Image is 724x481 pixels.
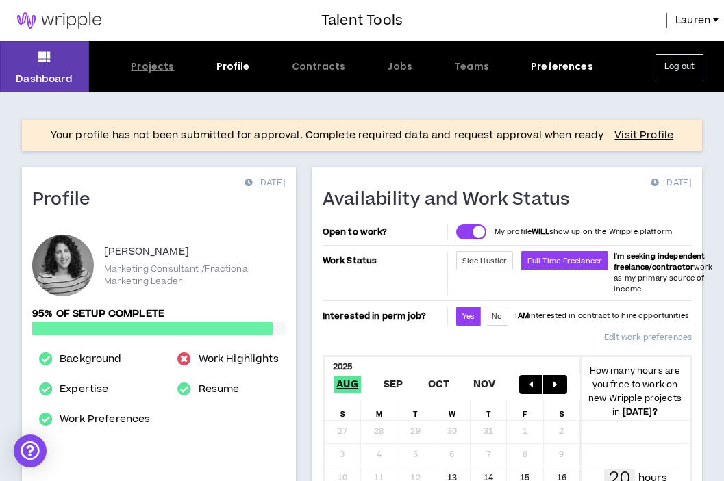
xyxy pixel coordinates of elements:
[323,307,445,326] p: Interested in perm job?
[397,400,434,420] div: T
[471,400,507,420] div: T
[656,54,703,79] button: Log out
[425,376,453,393] span: Oct
[604,326,692,350] a: Edit work preferences
[544,400,580,420] div: S
[104,244,189,260] p: [PERSON_NAME]
[32,307,286,322] p: 95% of setup complete
[60,351,121,367] a: Background
[323,226,445,237] p: Open to work?
[454,60,489,74] div: Teams
[462,311,475,322] span: Yes
[216,60,250,74] div: Profile
[623,406,658,418] b: [DATE] ?
[16,72,73,86] p: Dashboard
[199,351,279,367] a: Work Highlights
[380,376,405,393] span: Sep
[495,226,672,237] p: My profile show up on the Wripple platform
[580,364,690,419] p: How many hours are you free to work on new Wripple projects in
[325,400,361,420] div: S
[515,311,689,322] p: I interested in contract to hire opportunities
[199,381,240,398] a: Resume
[614,129,673,142] a: Visit Profile
[131,60,174,74] div: Projects
[532,226,549,237] strong: WILL
[361,400,397,420] div: M
[531,60,593,74] div: Preferences
[51,127,604,144] p: Your profile has not been submitted for approval. Complete required data and request approval whe...
[60,381,108,398] a: Expertise
[518,311,529,321] strong: AM
[32,235,94,296] div: Lauren S.
[334,376,361,393] span: Aug
[321,10,403,31] h3: Talent Tools
[32,189,101,211] h1: Profile
[614,251,705,272] b: I'm seeking independent freelance/contractor
[651,177,692,190] p: [DATE]
[434,400,471,420] div: W
[60,411,150,428] a: Work Preferences
[292,60,345,74] div: Contracts
[492,311,502,322] span: No
[14,434,47,467] div: Open Intercom Messenger
[323,189,580,211] h1: Availability and Work Status
[104,263,286,287] p: Marketing Consultant /Fractional Marketing Leader
[507,400,543,420] div: F
[245,177,286,190] p: [DATE]
[333,361,353,373] b: 2025
[462,256,508,266] span: Side Hustler
[471,376,499,393] span: Nov
[614,251,712,294] span: work as my primary source of income
[675,13,710,28] span: Lauren
[323,251,445,270] p: Work Status
[387,60,412,74] div: Jobs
